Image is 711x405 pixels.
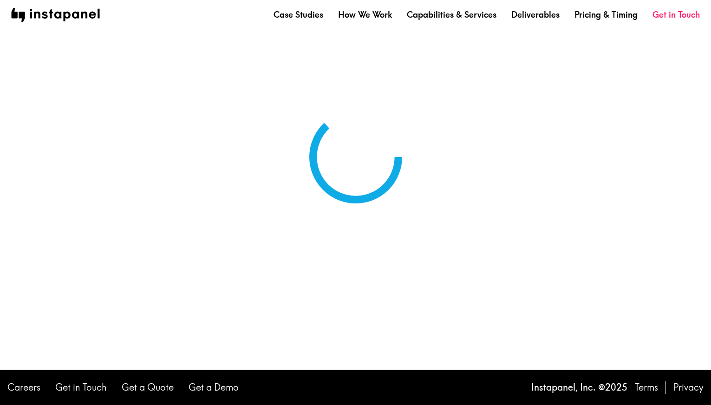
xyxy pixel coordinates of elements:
[338,9,392,20] a: How We Work
[652,9,700,20] a: Get in Touch
[673,381,704,394] a: Privacy
[407,9,496,20] a: Capabilities & Services
[511,9,560,20] a: Deliverables
[7,381,40,394] a: Careers
[122,381,174,394] a: Get a Quote
[189,381,239,394] a: Get a Demo
[274,9,323,20] a: Case Studies
[531,381,627,394] p: Instapanel, Inc. © 2025
[635,381,658,394] a: Terms
[11,8,100,22] img: instapanel
[574,9,638,20] a: Pricing & Timing
[55,381,107,394] a: Get in Touch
